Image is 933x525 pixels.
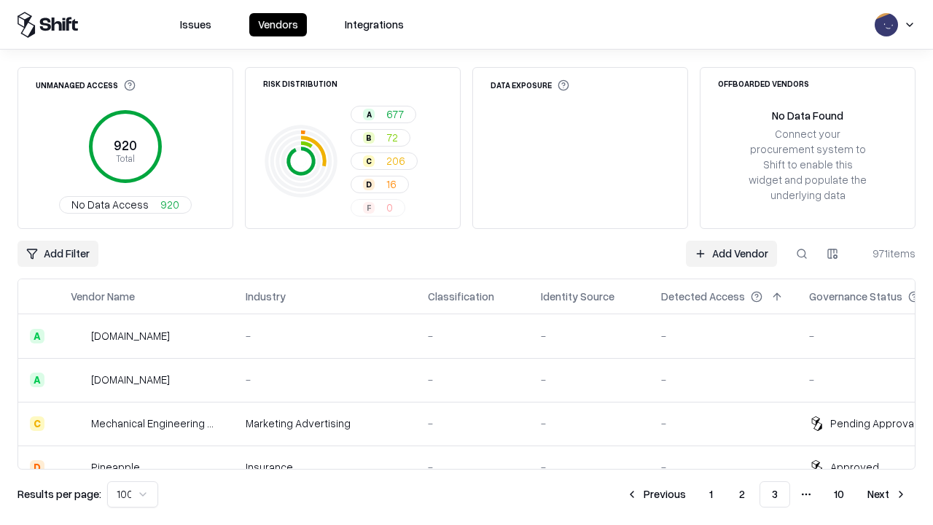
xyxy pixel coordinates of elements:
div: - [661,459,786,475]
span: No Data Access [71,197,149,212]
div: 971 items [857,246,916,261]
div: C [363,155,375,167]
div: Insurance [246,459,405,475]
div: - [661,372,786,387]
button: 10 [822,481,856,507]
div: Approved [830,459,879,475]
button: Vendors [249,13,307,36]
span: 677 [386,106,404,122]
div: [DOMAIN_NAME] [91,328,170,343]
button: No Data Access920 [59,196,192,214]
p: Results per page: [17,486,101,502]
img: automat-it.com [71,329,85,343]
div: - [428,416,518,431]
div: Pineapple [91,459,140,475]
nav: pagination [617,481,916,507]
div: Risk Distribution [263,79,337,87]
span: 16 [386,176,397,192]
img: madisonlogic.com [71,373,85,387]
div: Connect your procurement system to Shift to enable this widget and populate the underlying data [747,126,868,203]
span: 920 [160,197,179,212]
button: 2 [727,481,757,507]
div: - [246,372,405,387]
button: 3 [760,481,790,507]
div: - [541,372,638,387]
div: Pending Approval [830,416,916,431]
div: Offboarded Vendors [718,79,809,87]
button: B72 [351,129,410,147]
div: Unmanaged Access [36,79,136,91]
div: Data Exposure [491,79,569,91]
div: - [246,328,405,343]
div: - [541,459,638,475]
div: Mechanical Engineering World [91,416,222,431]
tspan: Total [116,152,135,164]
div: A [30,373,44,387]
a: Add Vendor [686,241,777,267]
div: - [541,416,638,431]
button: D16 [351,176,409,193]
span: 206 [386,153,405,168]
div: - [428,328,518,343]
div: C [30,416,44,431]
div: - [661,328,786,343]
img: Mechanical Engineering World [71,416,85,431]
div: - [428,372,518,387]
div: Marketing Advertising [246,416,405,431]
div: Identity Source [541,289,614,304]
div: Classification [428,289,494,304]
div: B [363,132,375,144]
button: C206 [351,152,418,170]
div: D [363,179,375,190]
div: A [30,329,44,343]
span: 72 [386,130,398,145]
div: [DOMAIN_NAME] [91,372,170,387]
button: Integrations [336,13,413,36]
div: - [661,416,786,431]
button: Add Filter [17,241,98,267]
button: Issues [171,13,220,36]
button: Previous [617,481,695,507]
div: - [541,328,638,343]
tspan: 920 [114,137,137,153]
div: Industry [246,289,286,304]
button: 1 [698,481,725,507]
div: Detected Access [661,289,745,304]
div: Governance Status [809,289,902,304]
div: D [30,460,44,475]
button: Next [859,481,916,507]
div: - [428,459,518,475]
div: Vendor Name [71,289,135,304]
div: A [363,109,375,120]
div: No Data Found [772,108,843,123]
img: Pineapple [71,460,85,475]
button: A677 [351,106,416,123]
